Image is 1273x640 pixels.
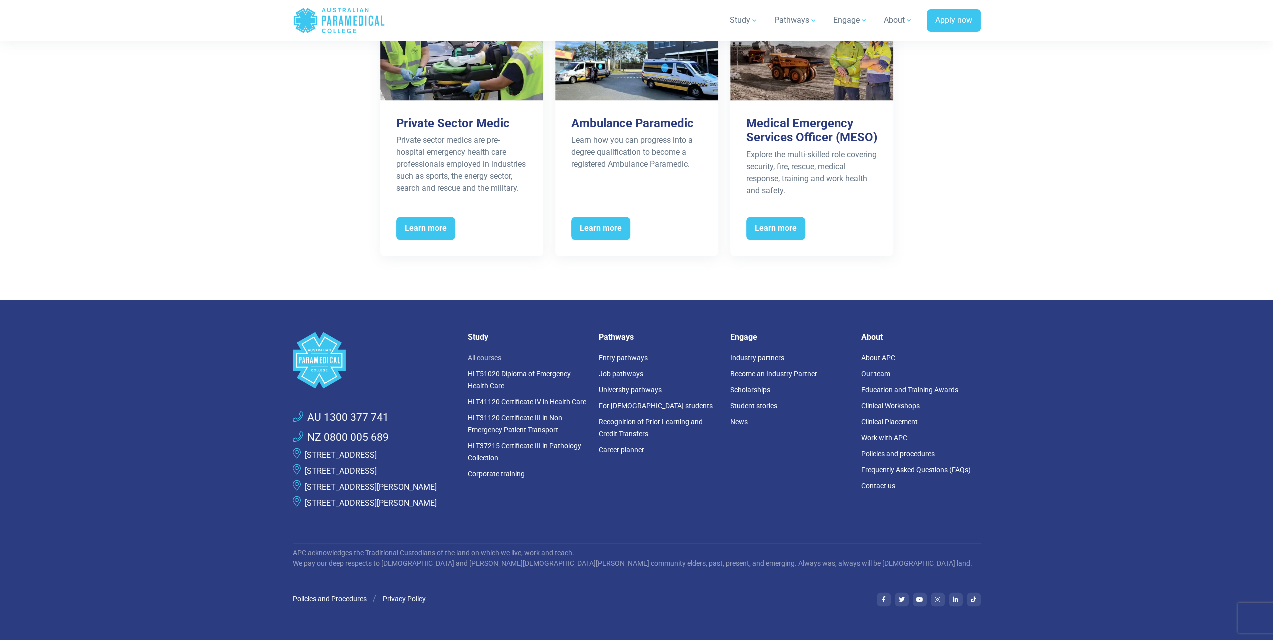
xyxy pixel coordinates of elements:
[746,217,805,240] span: Learn more
[861,369,890,377] a: Our team
[468,413,564,433] a: HLT31120 Certificate III in Non-Emergency Patient Transport
[861,449,935,457] a: Policies and procedures
[555,19,718,100] img: Ambulance Paramedic
[380,19,543,100] img: Private Sector Medic
[730,19,893,100] img: Medical Emergency Services Officer (MESO)
[730,401,777,409] a: Student stories
[383,594,426,602] a: Privacy Policy
[599,353,648,361] a: Entry pathways
[827,6,874,34] a: Engage
[293,4,385,37] a: Australian Paramedical College
[305,466,377,475] a: [STREET_ADDRESS]
[768,6,823,34] a: Pathways
[599,369,643,377] a: Job pathways
[396,134,527,194] div: Private sector medics are pre-hospital emergency health care professionals employed in industries...
[293,594,367,602] a: Policies and Procedures
[724,6,764,34] a: Study
[861,433,907,441] a: Work with APC
[571,134,702,170] div: Learn how you can progress into a degree qualification to become a registered Ambulance Paramedic.
[468,369,571,389] a: HLT51020 Diploma of Emergency Health Care
[571,217,630,240] span: Learn more
[861,417,918,425] a: Clinical Placement
[599,385,662,393] a: University pathways
[730,353,784,361] a: Industry partners
[293,429,389,445] a: NZ 0800 005 689
[396,217,455,240] span: Learn more
[468,397,586,405] a: HLT41120 Certificate IV in Health Care
[730,385,770,393] a: Scholarships
[861,385,958,393] a: Education and Training Awards
[599,417,703,437] a: Recognition of Prior Learning and Credit Transfers
[730,19,893,256] a: Medical Emergency Services Officer (MESO) Explore the multi-skilled role covering security, fire,...
[468,353,501,361] a: All courses
[571,116,702,131] h3: Ambulance Paramedic
[293,409,389,425] a: AU 1300 377 741
[468,469,525,477] a: Corporate training
[746,116,877,145] h3: Medical Emergency Services Officer (MESO)
[730,332,850,341] h5: Engage
[468,332,587,341] h5: Study
[599,401,713,409] a: For [DEMOGRAPHIC_DATA] students
[861,481,895,489] a: Contact us
[861,353,895,361] a: About APC
[599,332,718,341] h5: Pathways
[927,9,981,32] a: Apply now
[305,450,377,459] a: [STREET_ADDRESS]
[746,149,877,197] div: Explore the multi-skilled role covering security, fire, rescue, medical response, training and wo...
[555,19,718,256] a: Ambulance Paramedic Learn how you can progress into a degree qualification to become a registered...
[305,498,437,507] a: [STREET_ADDRESS][PERSON_NAME]
[305,482,437,491] a: [STREET_ADDRESS][PERSON_NAME]
[878,6,919,34] a: About
[293,547,981,568] p: APC acknowledges the Traditional Custodians of the land on which we live, work and teach. We pay ...
[293,332,456,388] a: Space
[861,332,981,341] h5: About
[380,19,543,256] a: Private Sector Medic Private sector medics are pre-hospital emergency health care professionals e...
[730,369,817,377] a: Become an Industry Partner
[861,465,971,473] a: Frequently Asked Questions (FAQs)
[468,441,581,461] a: HLT37215 Certificate III in Pathology Collection
[861,401,920,409] a: Clinical Workshops
[599,445,644,453] a: Career planner
[730,417,748,425] a: News
[396,116,527,131] h3: Private Sector Medic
